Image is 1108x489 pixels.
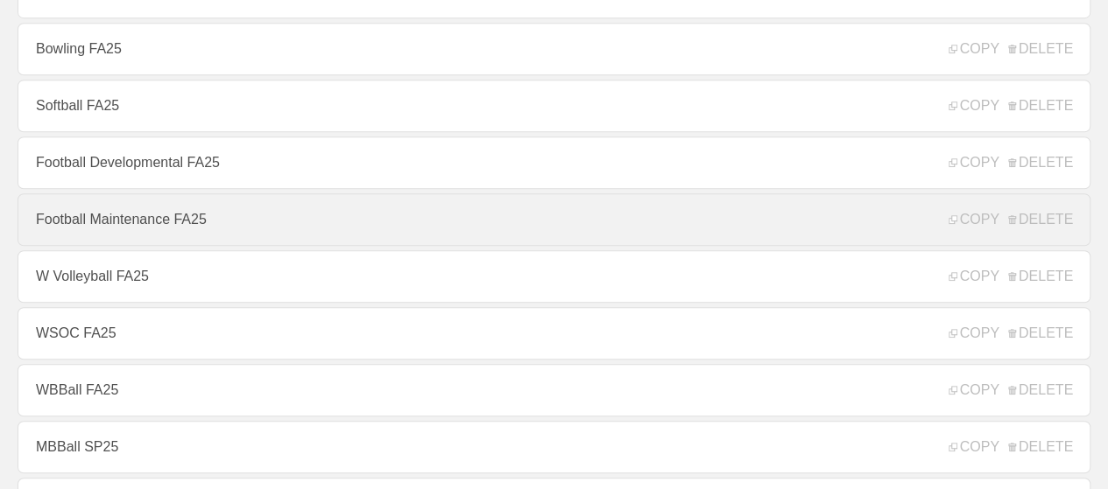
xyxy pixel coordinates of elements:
a: W Volleyball FA25 [18,250,1090,303]
a: WBBall FA25 [18,364,1090,416]
span: COPY [949,325,999,341]
a: Bowling FA25 [18,23,1090,75]
a: Football Maintenance FA25 [18,193,1090,246]
span: DELETE [1008,325,1073,341]
span: DELETE [1008,439,1073,455]
span: DELETE [1008,382,1073,398]
span: COPY [949,382,999,398]
span: COPY [949,155,999,171]
span: COPY [949,212,999,227]
a: Football Developmental FA25 [18,136,1090,189]
span: COPY [949,269,999,284]
span: COPY [949,98,999,114]
span: COPY [949,41,999,57]
span: DELETE [1008,155,1073,171]
a: Softball FA25 [18,80,1090,132]
span: DELETE [1008,269,1073,284]
span: DELETE [1008,41,1073,57]
span: DELETE [1008,98,1073,114]
span: DELETE [1008,212,1073,227]
iframe: Chat Widget [1020,405,1108,489]
a: WSOC FA25 [18,307,1090,360]
a: MBBall SP25 [18,421,1090,473]
span: COPY [949,439,999,455]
